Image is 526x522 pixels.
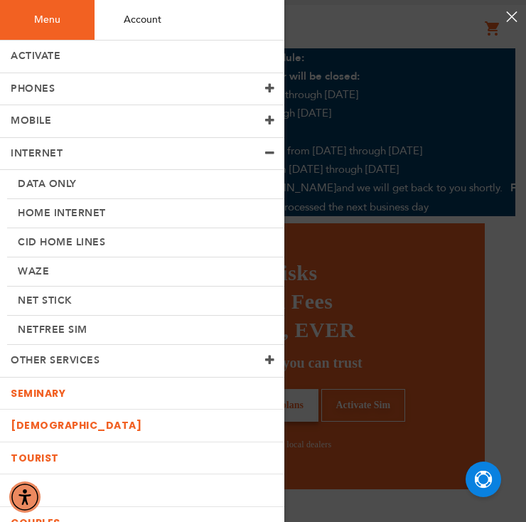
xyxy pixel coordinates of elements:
a: Data Only [7,170,284,199]
div: Accessibility Menu [9,481,41,513]
span: OTHER SERVICES [11,353,100,367]
a: Netfree Sim [7,316,284,345]
a: Net Stick [7,287,284,316]
span: PHONES [11,82,55,95]
span: ACTIVATE [11,49,60,63]
span: INTERNET [11,147,63,160]
a: Home Internet [7,199,284,228]
span: MOBILE [11,114,51,127]
a: Waze [7,257,284,287]
a: CID Home Lines [7,228,284,257]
